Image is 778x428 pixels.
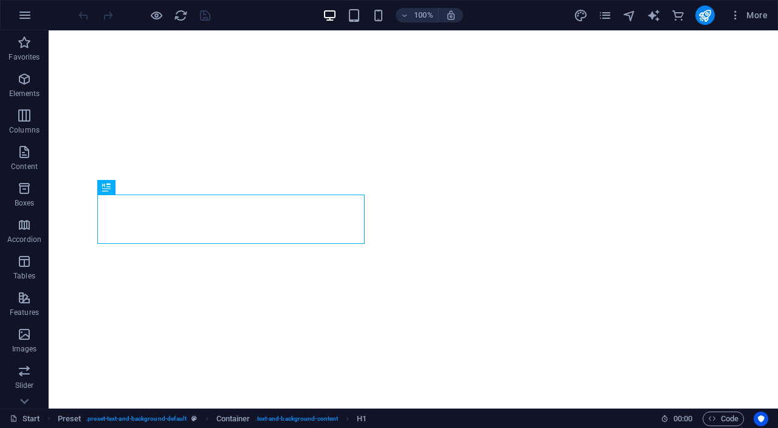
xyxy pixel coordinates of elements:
h6: Session time [661,412,693,426]
button: Code [703,412,744,426]
a: Click to cancel selection. Double-click to open Pages [10,412,40,426]
button: pages [598,8,613,22]
p: Favorites [9,52,40,62]
p: Columns [9,125,40,135]
i: This element is a customizable preset [191,415,197,422]
i: Design (Ctrl+Alt+Y) [574,9,588,22]
button: publish [695,5,715,25]
button: Usercentrics [754,412,768,426]
button: text_generator [647,8,661,22]
p: Images [12,344,37,354]
i: Publish [698,9,712,22]
span: Code [708,412,738,426]
p: Accordion [7,235,41,244]
i: Pages (Ctrl+Alt+S) [598,9,612,22]
p: Content [11,162,38,171]
span: Click to select. Double-click to edit [357,412,367,426]
i: Navigator [622,9,636,22]
button: Click here to leave preview mode and continue editing [149,8,164,22]
span: . preset-text-and-background-default [86,412,187,426]
button: 100% [396,8,439,22]
span: : [682,414,684,423]
span: . text-and-background-content [255,412,339,426]
button: commerce [671,8,686,22]
button: More [725,5,773,25]
span: Click to select. Double-click to edit [216,412,250,426]
span: 00 00 [673,412,692,426]
h6: 100% [414,8,433,22]
button: reload [173,8,188,22]
i: Commerce [671,9,685,22]
button: navigator [622,8,637,22]
button: design [574,8,588,22]
span: More [729,9,768,21]
i: AI Writer [647,9,661,22]
p: Features [10,308,39,317]
nav: breadcrumb [58,412,367,426]
i: On resize automatically adjust zoom level to fit chosen device. [446,10,456,21]
p: Slider [15,381,34,390]
p: Tables [13,271,35,281]
p: Elements [9,89,40,98]
p: Boxes [15,198,35,208]
span: Click to select. Double-click to edit [58,412,81,426]
i: Reload page [174,9,188,22]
